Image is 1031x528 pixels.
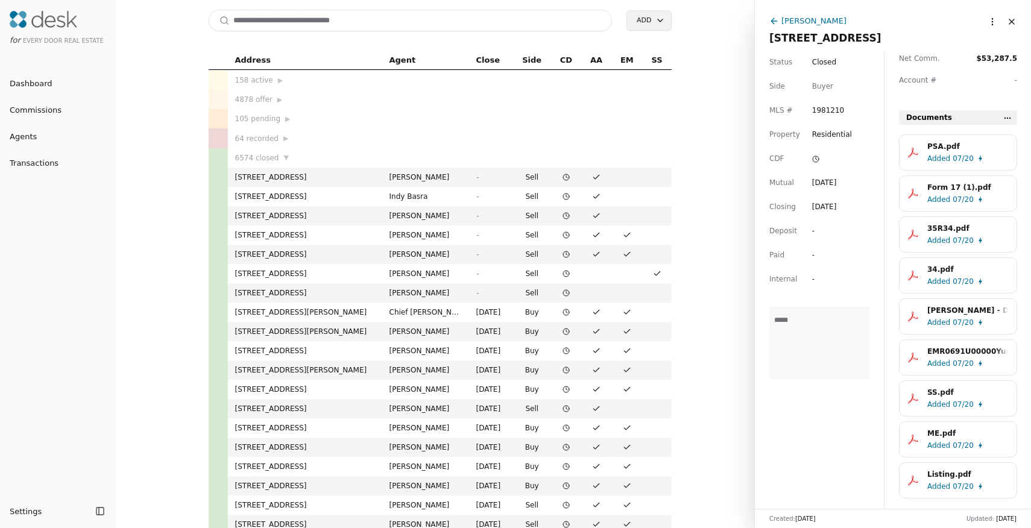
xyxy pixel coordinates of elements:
[953,357,974,369] span: 07/20
[283,152,288,163] span: ▼
[769,514,816,523] div: Created:
[927,439,950,451] span: Added
[899,421,1017,457] button: ME.pdfAdded07/20
[769,80,785,92] span: Side
[927,304,1008,316] div: [PERSON_NAME] - Disclosures41D.pdf
[382,495,469,515] td: [PERSON_NAME]
[899,134,1017,171] button: PSA.pdfAdded07/20
[10,36,20,45] span: for
[927,480,950,492] span: Added
[927,193,950,206] span: Added
[228,245,382,264] td: [STREET_ADDRESS]
[899,52,953,64] span: Net Comm.
[953,316,974,328] span: 07/20
[228,264,382,283] td: [STREET_ADDRESS]
[382,225,469,245] td: [PERSON_NAME]
[899,339,1017,376] button: EMR0691U00000YuoyZQAR.pdfAdded07/20
[513,341,551,360] td: Buy
[769,249,784,261] span: Paid
[382,245,469,264] td: [PERSON_NAME]
[927,181,1008,193] div: Form 17 (1).pdf
[899,298,1017,335] button: [PERSON_NAME] - Disclosures41D.pdfAdded07/20
[513,264,551,283] td: Sell
[953,439,974,451] span: 07/20
[513,245,551,264] td: Sell
[899,380,1017,416] button: SS.pdfAdded07/20
[476,250,479,259] span: -
[513,303,551,322] td: Buy
[476,212,479,220] span: -
[927,275,950,288] span: Added
[1015,76,1017,84] span: -
[812,56,836,68] span: Closed
[812,177,837,189] div: [DATE]
[469,341,513,360] td: [DATE]
[23,37,104,44] span: Every Door Real Estate
[812,104,844,116] span: 1981210
[899,74,953,86] span: Account #
[927,140,1008,152] div: PSA.pdf
[769,56,792,68] span: Status
[620,54,634,67] span: EM
[382,418,469,438] td: [PERSON_NAME]
[469,495,513,515] td: [DATE]
[769,273,797,285] span: Internal
[469,476,513,495] td: [DATE]
[927,357,950,369] span: Added
[996,515,1017,522] span: [DATE]
[382,168,469,187] td: [PERSON_NAME]
[769,201,796,213] span: Closing
[966,514,1017,523] div: Updated:
[382,438,469,457] td: [PERSON_NAME]
[513,418,551,438] td: Buy
[382,380,469,399] td: [PERSON_NAME]
[469,303,513,322] td: [DATE]
[228,283,382,303] td: [STREET_ADDRESS]
[228,476,382,495] td: [STREET_ADDRESS]
[285,114,290,125] span: ▶
[228,187,382,206] td: [STREET_ADDRESS]
[382,283,469,303] td: [PERSON_NAME]
[278,75,283,86] span: ▶
[228,418,382,438] td: [STREET_ADDRESS]
[228,495,382,515] td: [STREET_ADDRESS]
[382,206,469,225] td: [PERSON_NAME]
[10,11,77,28] img: Desk
[513,168,551,187] td: Sell
[513,495,551,515] td: Sell
[476,173,479,181] span: -
[228,438,382,457] td: [STREET_ADDRESS]
[899,175,1017,212] button: Form 17 (1).pdfAdded07/20
[513,187,551,206] td: Sell
[626,10,671,31] button: Add
[953,480,974,492] span: 07/20
[476,54,500,67] span: Close
[469,457,513,476] td: [DATE]
[277,95,282,105] span: ▶
[513,457,551,476] td: Buy
[769,152,784,165] span: CDF
[228,225,382,245] td: [STREET_ADDRESS]
[228,341,382,360] td: [STREET_ADDRESS]
[795,515,816,522] span: [DATE]
[228,322,382,341] td: [STREET_ADDRESS][PERSON_NAME]
[469,438,513,457] td: [DATE]
[228,303,382,322] td: [STREET_ADDRESS][PERSON_NAME]
[812,128,852,140] span: Residential
[906,112,952,124] span: Documents
[235,54,271,67] span: Address
[513,322,551,341] td: Buy
[513,225,551,245] td: Sell
[513,283,551,303] td: Sell
[513,438,551,457] td: Buy
[228,380,382,399] td: [STREET_ADDRESS]
[812,225,834,237] div: -
[382,476,469,495] td: [PERSON_NAME]
[513,206,551,225] td: Sell
[469,418,513,438] td: [DATE]
[228,399,382,418] td: [STREET_ADDRESS]
[953,152,974,165] span: 07/20
[769,128,800,140] span: Property
[927,427,1008,439] div: ME.pdf
[389,54,416,67] span: Agent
